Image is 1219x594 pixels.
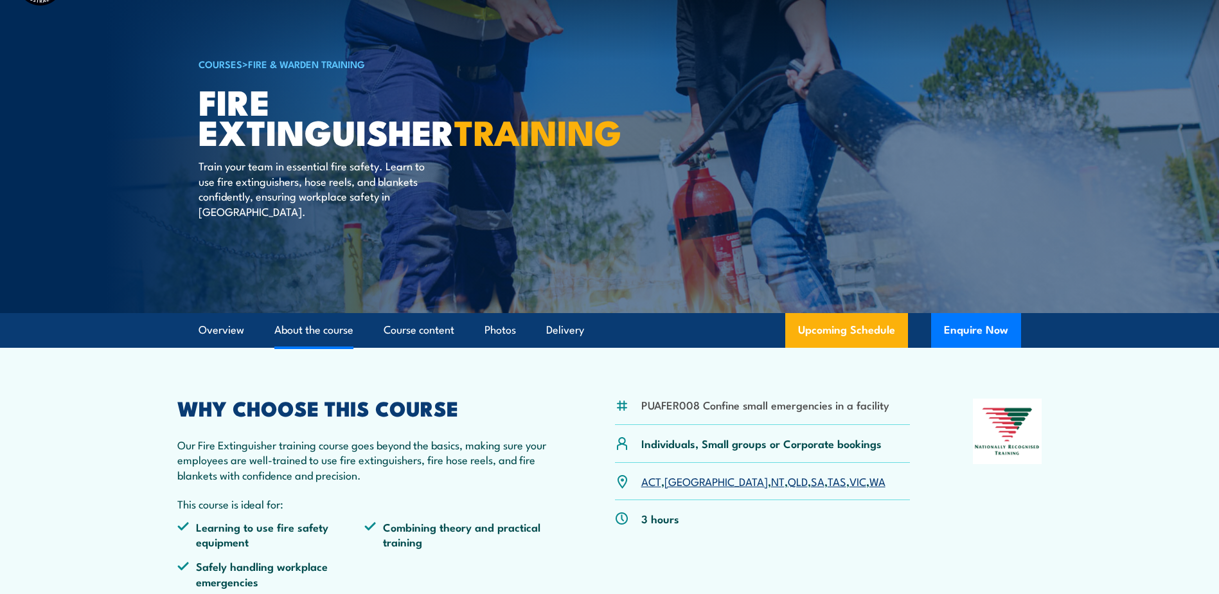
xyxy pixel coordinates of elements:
h2: WHY CHOOSE THIS COURSE [177,399,553,417]
a: TAS [828,473,846,489]
li: Safely handling workplace emergencies [177,559,365,589]
h6: > [199,56,516,71]
a: SA [811,473,824,489]
p: , , , , , , , [641,474,885,489]
a: Upcoming Schedule [785,313,908,348]
strong: TRAINING [454,104,621,157]
img: Nationally Recognised Training logo. [973,399,1042,464]
a: Overview [199,313,244,347]
p: Train your team in essential fire safety. Learn to use fire extinguishers, hose reels, and blanke... [199,158,433,219]
a: About the course [274,313,353,347]
li: Combining theory and practical training [364,519,552,550]
a: COURSES [199,57,242,71]
a: Course content [384,313,454,347]
a: QLD [788,473,808,489]
a: WA [869,473,885,489]
a: VIC [850,473,866,489]
a: [GEOGRAPHIC_DATA] [664,473,768,489]
p: This course is ideal for: [177,496,553,511]
a: NT [771,473,785,489]
p: 3 hours [641,511,679,526]
a: Delivery [546,313,584,347]
li: Learning to use fire safety equipment [177,519,365,550]
a: Fire & Warden Training [248,57,365,71]
a: ACT [641,473,661,489]
h1: Fire Extinguisher [199,86,516,146]
a: Photos [485,313,516,347]
button: Enquire Now [931,313,1021,348]
p: Individuals, Small groups or Corporate bookings [641,436,882,451]
li: PUAFER008 Confine small emergencies in a facility [641,397,889,412]
p: Our Fire Extinguisher training course goes beyond the basics, making sure your employees are well... [177,437,553,482]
